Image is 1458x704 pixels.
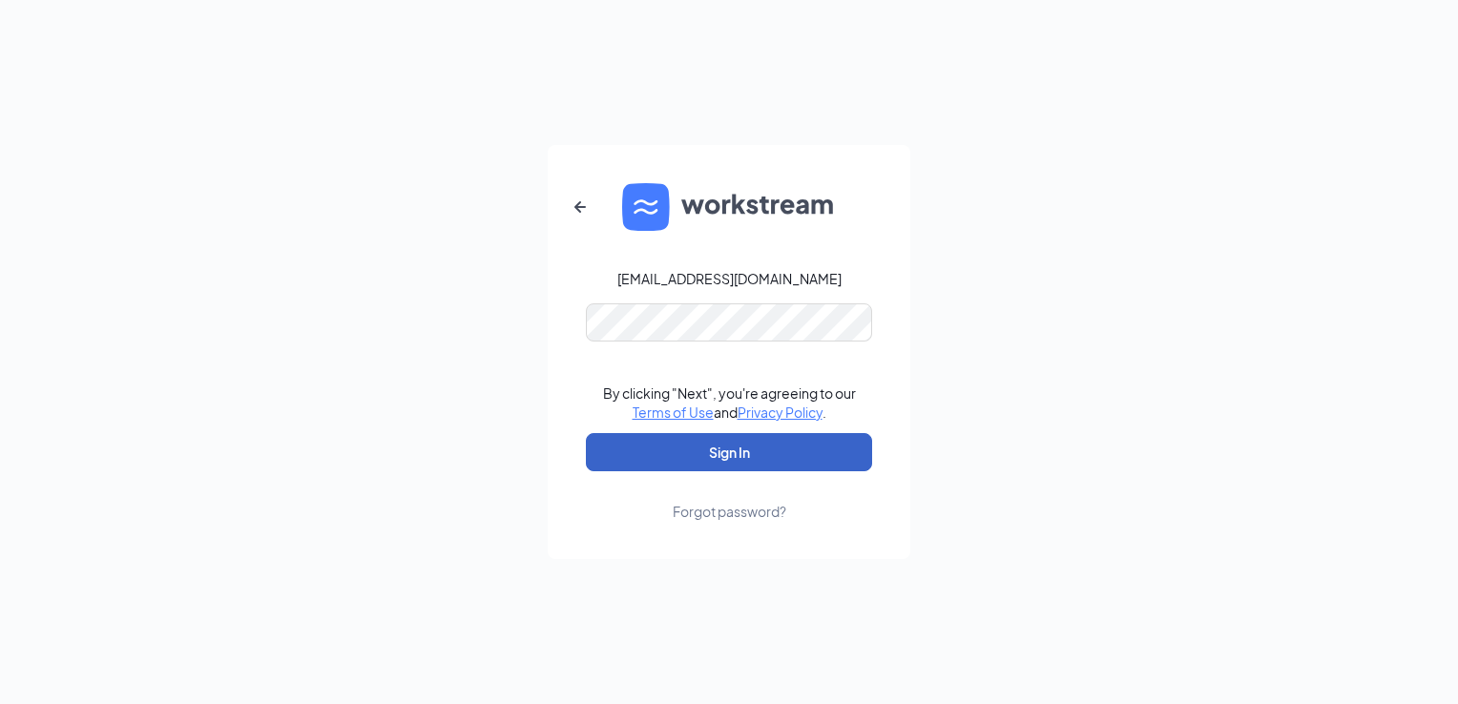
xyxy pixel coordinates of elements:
[617,269,842,288] div: [EMAIL_ADDRESS][DOMAIN_NAME]
[673,471,786,521] a: Forgot password?
[622,183,836,231] img: WS logo and Workstream text
[738,404,823,421] a: Privacy Policy
[633,404,714,421] a: Terms of Use
[557,184,603,230] button: ArrowLeftNew
[603,383,856,422] div: By clicking "Next", you're agreeing to our and .
[586,433,872,471] button: Sign In
[569,196,592,218] svg: ArrowLeftNew
[673,502,786,521] div: Forgot password?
